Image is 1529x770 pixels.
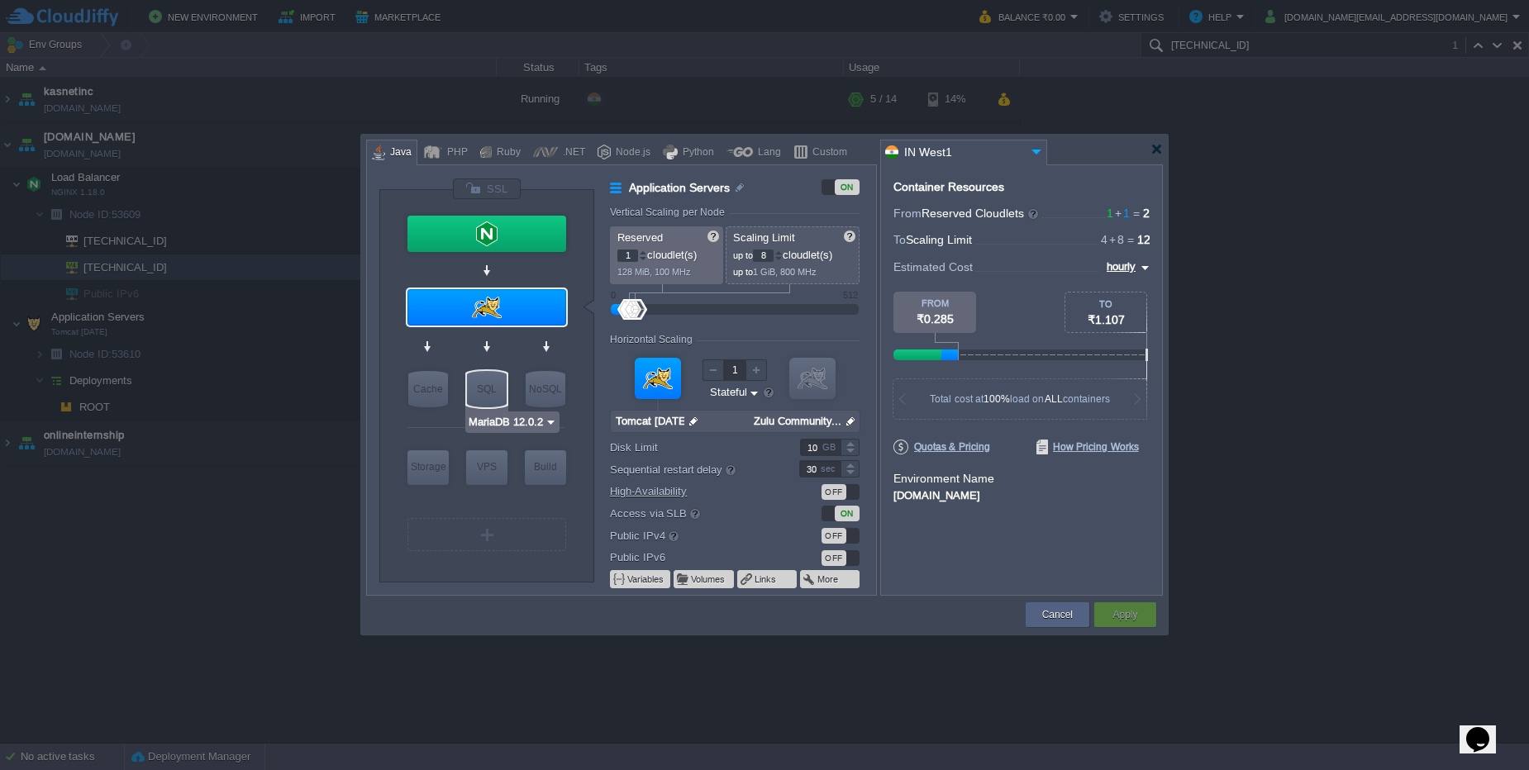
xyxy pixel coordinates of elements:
[610,526,778,544] label: Public IPv4
[467,371,507,407] div: SQL
[610,460,778,478] label: Sequential restart delay
[1088,313,1125,326] span: ₹1.107
[733,231,795,244] span: Scaling Limit
[408,371,448,407] div: Cache
[1107,207,1113,220] span: 1
[407,518,566,551] div: Create New Layer
[821,461,839,477] div: sec
[822,528,846,544] div: OFF
[807,140,847,165] div: Custom
[822,440,839,455] div: GB
[526,371,565,407] div: NoSQL
[753,140,781,165] div: Lang
[1137,233,1150,246] span: 12
[492,140,521,165] div: Ruby
[407,450,449,483] div: Storage
[466,450,507,483] div: VPS
[678,140,714,165] div: Python
[893,440,990,454] span: Quotas & Pricing
[1113,207,1130,220] span: 1
[893,233,906,246] span: To
[893,487,1150,501] div: [DOMAIN_NAME]
[733,250,753,260] span: up to
[1130,207,1143,220] span: =
[617,267,691,277] span: 128 MiB, 100 MHz
[733,267,753,277] span: up to
[755,573,778,586] button: Links
[525,450,566,483] div: Build
[822,550,846,566] div: OFF
[893,298,976,308] div: FROM
[611,290,616,300] div: 0
[893,207,922,220] span: From
[753,267,817,277] span: 1 GiB, 800 MHz
[1112,606,1137,623] button: Apply
[617,231,663,244] span: Reserved
[1101,233,1107,246] span: 4
[1036,440,1139,454] span: How Pricing Works
[1460,704,1512,753] iframe: chat widget
[526,371,565,407] div: NoSQL Databases
[610,439,778,456] label: Disk Limit
[611,140,650,165] div: Node.js
[1107,233,1124,246] span: 8
[627,573,665,586] button: Variables
[1042,606,1073,623] button: Cancel
[610,549,778,566] label: Public IPv6
[822,484,846,500] div: OFF
[558,140,585,165] div: .NET
[893,472,994,485] label: Environment Name
[691,573,726,586] button: Volumes
[733,245,854,262] p: cloudlet(s)
[835,179,860,195] div: ON
[922,207,1040,220] span: Reserved Cloudlets
[1113,207,1123,220] span: +
[917,312,954,326] span: ₹0.285
[1124,233,1137,246] span: =
[1146,392,1399,406] div: You do not pay for unused resources
[843,290,858,300] div: 512
[467,371,507,407] div: SQL Databases
[1065,299,1146,309] div: TO
[817,573,840,586] button: More
[893,258,973,276] span: Estimated Cost
[466,450,507,485] div: Elastic VPS
[617,245,717,262] p: cloudlet(s)
[525,450,566,485] div: Build Node
[610,504,778,522] label: Access via SLB
[610,207,729,218] div: Vertical Scaling per Node
[442,140,468,165] div: PHP
[385,140,412,165] div: Java
[1143,207,1150,220] span: 2
[1107,233,1117,246] span: +
[906,233,972,246] span: Scaling Limit
[610,334,697,345] div: Horizontal Scaling
[407,450,449,485] div: Storage Containers
[407,216,566,252] div: Load Balancer
[893,181,1004,193] div: Container Resources
[407,289,566,326] div: Application Servers
[835,506,860,521] div: ON
[610,485,687,497] a: High-Availability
